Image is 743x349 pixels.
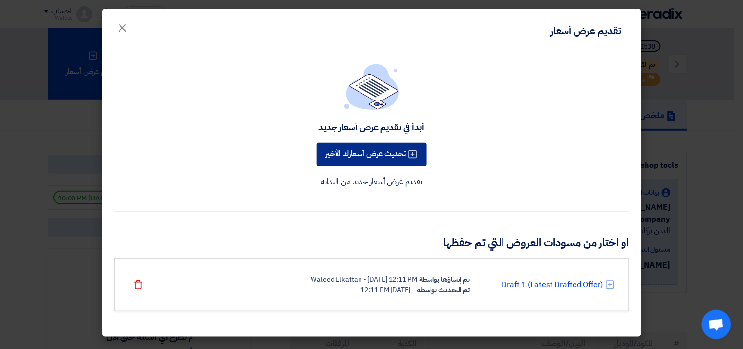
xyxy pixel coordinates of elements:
div: Waleed Elkattan - [DATE] 12:11 PM [311,274,417,285]
button: تحديث عرض أسعارك الأخير [317,143,427,166]
h3: او اختار من مسودات العروض التي تم حفظها [114,235,629,250]
div: Open chat [702,310,731,339]
div: تم التحديث بواسطة [417,285,470,295]
span: × [117,13,129,42]
img: empty_state_list.svg [344,64,399,110]
div: تقديم عرض أسعار [551,24,622,38]
button: Close [109,16,137,35]
div: أبدأ في تقديم عرض أسعار جديد [318,122,424,133]
a: تقديم عرض أسعار جديد من البداية [321,176,422,188]
div: - [DATE] 12:11 PM [361,285,415,295]
a: Draft 1 (Latest Drafted Offer) [502,279,603,291]
div: تم إنشاؤها بواسطة [419,274,470,285]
